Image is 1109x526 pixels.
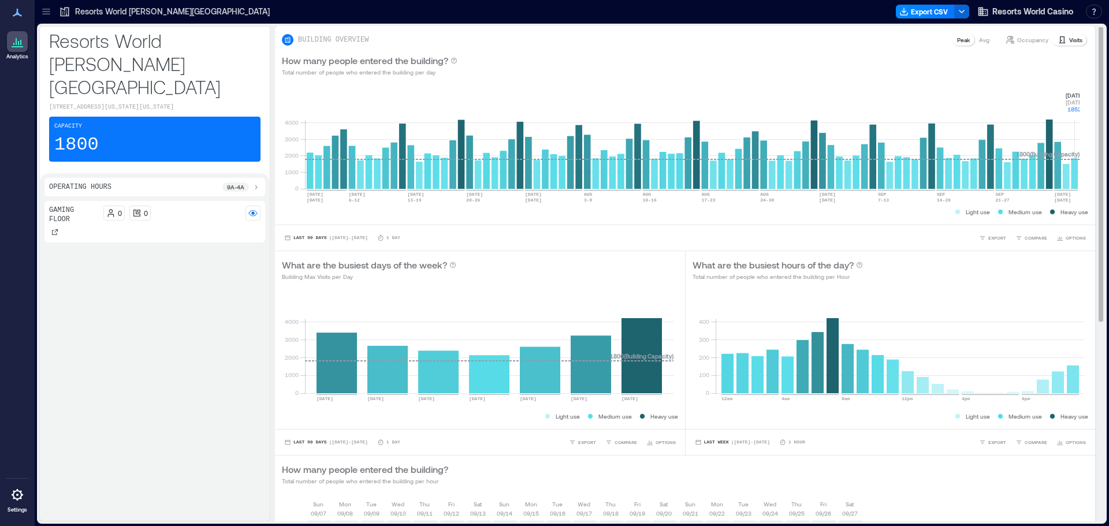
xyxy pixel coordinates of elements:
tspan: 200 [698,354,709,361]
span: EXPORT [578,439,596,446]
p: Wed [578,499,590,509]
p: 09/24 [762,509,778,518]
p: [STREET_ADDRESS][US_STATE][US_STATE] [49,103,260,112]
p: 09/10 [390,509,406,518]
button: Last Week |[DATE]-[DATE] [693,437,772,448]
text: [DATE] [307,197,323,203]
tspan: 0 [295,185,299,192]
tspan: 300 [698,336,709,343]
text: [DATE] [571,396,587,401]
p: 0 [118,208,122,218]
p: Thu [419,499,430,509]
p: 09/26 [816,509,831,518]
tspan: 4000 [285,119,299,126]
text: AUG [701,192,710,197]
p: 09/07 [311,509,326,518]
p: 09/22 [709,509,725,518]
text: [DATE] [407,192,424,197]
text: 7-13 [878,197,889,203]
p: Heavy use [650,412,678,421]
p: Tue [366,499,377,509]
button: COMPARE [603,437,639,448]
p: BUILDING OVERVIEW [298,35,369,44]
button: EXPORT [567,437,598,448]
p: 1 Hour [788,439,805,446]
p: 09/15 [523,509,539,518]
p: Medium use [598,412,632,421]
tspan: 400 [698,318,709,325]
text: 21-27 [996,197,1010,203]
p: Operating Hours [49,182,111,192]
span: OPTIONS [1066,439,1086,446]
text: 10-16 [643,197,657,203]
text: 3-9 [584,197,593,203]
text: 4pm [962,396,970,401]
tspan: 2000 [285,354,299,361]
p: How many people entered the building? [282,54,448,68]
p: Thu [791,499,802,509]
text: [DATE] [1054,197,1071,203]
p: What are the busiest hours of the day? [693,258,854,272]
p: 1 Day [386,234,400,241]
text: AUG [584,192,593,197]
text: SEP [996,192,1004,197]
tspan: 3000 [285,136,299,143]
p: 09/11 [417,509,433,518]
p: 0 [144,208,148,218]
p: 09/21 [683,509,698,518]
p: Light use [966,412,990,421]
span: COMPARE [1025,439,1047,446]
p: 09/13 [470,509,486,518]
p: Sat [474,499,482,509]
text: [DATE] [819,197,836,203]
p: 09/19 [630,509,645,518]
text: 20-26 [466,197,480,203]
p: Sun [499,499,509,509]
button: Last 90 Days |[DATE]-[DATE] [282,437,370,448]
text: [DATE] [307,192,323,197]
button: OPTIONS [644,437,678,448]
span: EXPORT [988,439,1006,446]
p: 09/23 [736,509,751,518]
p: Occupancy [1017,35,1048,44]
p: Fri [634,499,641,509]
p: Peak [957,35,970,44]
p: 1800 [54,133,99,156]
p: Wed [764,499,776,509]
p: Heavy use [1060,412,1088,421]
p: 09/25 [789,509,805,518]
p: 09/16 [550,509,565,518]
p: Sat [660,499,668,509]
a: Settings [3,481,31,517]
p: 09/12 [444,509,459,518]
text: AUG [643,192,652,197]
p: Capacity [54,122,82,131]
text: 12pm [902,396,913,401]
text: 24-30 [760,197,774,203]
tspan: 2000 [285,152,299,159]
p: Thu [605,499,616,509]
p: Light use [556,412,580,421]
p: Avg [979,35,989,44]
text: 14-20 [937,197,951,203]
p: How many people entered the building? [282,462,448,476]
p: 09/20 [656,509,672,518]
p: Mon [525,499,537,509]
tspan: 3000 [285,336,299,343]
text: SEP [937,192,946,197]
text: 12am [721,396,732,401]
text: [DATE] [418,396,435,401]
p: Total number of people who entered the building per day [282,68,457,77]
text: 17-23 [701,197,715,203]
p: 1 Day [386,439,400,446]
p: Tue [552,499,563,509]
tspan: 1000 [285,371,299,378]
text: 8am [842,396,850,401]
p: Total number of people who entered the building per Hour [693,272,863,281]
p: Mon [711,499,723,509]
p: 09/14 [497,509,512,518]
button: EXPORT [977,232,1008,244]
button: OPTIONS [1054,437,1088,448]
tspan: 0 [295,389,299,396]
button: EXPORT [977,437,1008,448]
